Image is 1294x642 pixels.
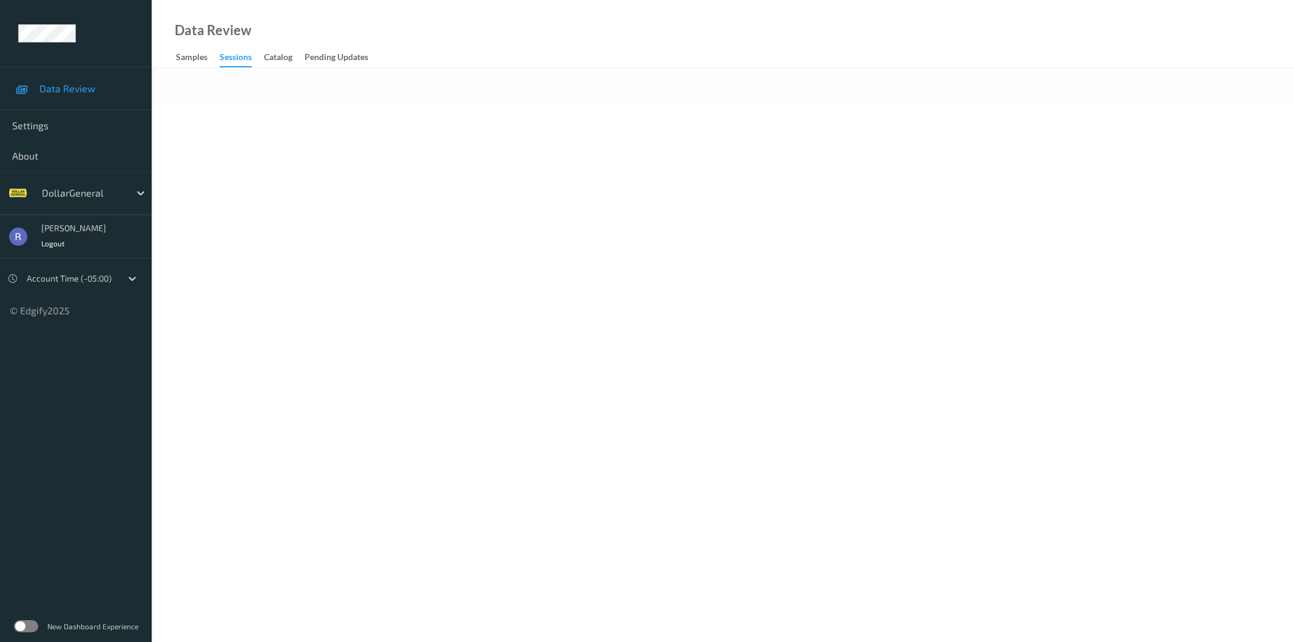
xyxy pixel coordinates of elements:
[220,51,252,67] div: Sessions
[220,49,264,67] a: Sessions
[305,51,368,66] div: Pending Updates
[176,49,220,66] a: Samples
[305,49,380,66] a: Pending Updates
[264,49,305,66] a: Catalog
[176,51,207,66] div: Samples
[264,51,292,66] div: Catalog
[175,24,251,36] div: Data Review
